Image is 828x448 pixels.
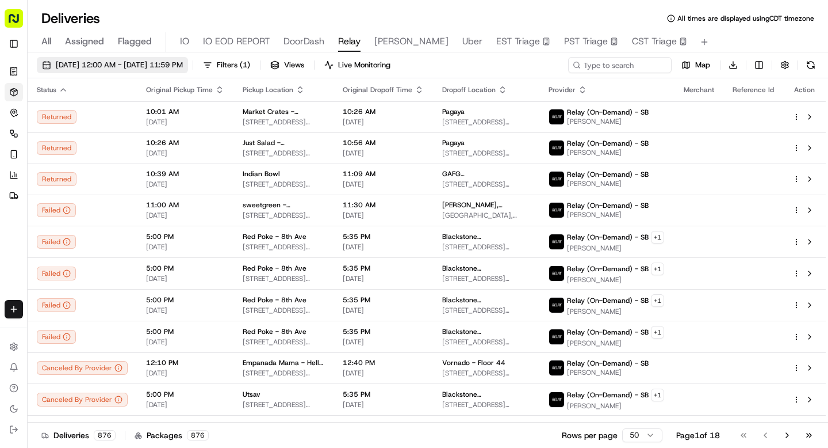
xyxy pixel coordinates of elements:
[243,180,324,189] span: [STREET_ADDRESS][DEMOGRAPHIC_DATA][US_STATE]
[343,264,424,273] span: 5:35 PM
[146,149,224,158] span: [DATE]
[442,180,530,189] span: [STREET_ADDRESS][US_STATE]
[243,327,306,336] span: Red Poke - 8th Ave
[343,138,424,147] span: 10:56 AM
[243,138,324,147] span: Just Salad - [GEOGRAPHIC_DATA]
[243,358,324,367] span: Empanada Mama - Hells Kitchen
[243,117,324,127] span: [STREET_ADDRESS][US_STATE]
[243,274,324,283] span: [STREET_ADDRESS][US_STATE]
[792,85,816,94] div: Action
[146,421,224,430] span: 7:44 AM
[37,361,128,375] div: Canceled By Provider
[442,85,496,94] span: Dropoff Location
[94,430,116,441] div: 876
[146,169,224,179] span: 10:39 AM
[240,60,250,70] span: ( 1 )
[343,358,424,367] span: 12:40 PM
[562,430,618,441] p: Rows per page
[442,107,465,116] span: Pagaya
[567,359,649,368] span: Relay (On-Demand) - SB
[496,35,540,48] span: EST Triage
[284,60,304,70] span: Views
[684,85,714,94] span: Merchant
[165,179,189,188] span: [DATE]
[39,110,189,122] div: Start new chat
[567,108,649,117] span: Relay (On-Demand) - SB
[243,337,324,347] span: [STREET_ADDRESS][US_STATE]
[549,329,564,344] img: relay_logo_black.png
[343,306,424,315] span: [DATE]
[146,211,224,220] span: [DATE]
[343,211,424,220] span: [DATE]
[37,267,76,280] button: Failed
[343,327,424,336] span: 5:35 PM
[343,337,424,347] span: [DATE]
[442,327,530,336] span: Blackstone ([GEOGRAPHIC_DATA]) - Floor 30
[243,200,324,210] span: sweetgreen - [GEOGRAPHIC_DATA]
[243,264,306,273] span: Red Poke - 8th Ave
[567,401,664,411] span: [PERSON_NAME]
[343,369,424,378] span: [DATE]
[11,150,77,159] div: Past conversations
[549,392,564,407] img: relay_logo_black.png
[567,275,664,284] span: [PERSON_NAME]
[243,232,306,241] span: Red Poke - 8th Ave
[319,57,396,73] button: Live Monitoring
[217,60,250,70] span: Filters
[265,57,309,73] button: Views
[651,294,664,307] button: +1
[146,295,224,305] span: 5:00 PM
[567,339,664,348] span: [PERSON_NAME]
[567,390,649,400] span: Relay (On-Demand) - SB
[56,60,183,70] span: [DATE] 12:00 AM - [DATE] 11:59 PM
[442,242,530,252] span: [STREET_ADDRESS][US_STATE]
[146,232,224,241] span: 5:00 PM
[632,35,677,48] span: CST Triage
[37,393,128,407] div: Canceled By Provider
[442,200,530,210] span: [PERSON_NAME], [PERSON_NAME] & [PERSON_NAME] ([GEOGRAPHIC_DATA])
[567,368,649,377] span: [PERSON_NAME]
[343,242,424,252] span: [DATE]
[146,306,224,315] span: [DATE]
[442,295,530,305] span: Blackstone ([GEOGRAPHIC_DATA]) - Floor 29
[462,35,482,48] span: Uber
[37,298,76,312] button: Failed
[146,242,224,252] span: [DATE]
[243,295,306,305] span: Red Poke - 8th Ave
[442,390,530,399] span: Blackstone ([GEOGRAPHIC_DATA]) - Floor 32
[651,231,664,244] button: +1
[343,274,424,283] span: [DATE]
[567,233,649,242] span: Relay (On-Demand) - SB
[343,421,424,430] span: 8:14 AM
[243,369,324,378] span: [STREET_ADDRESS][US_STATE]
[93,222,189,242] a: 💻API Documentation
[37,57,188,73] button: [DATE] 12:00 AM - [DATE] 11:59 PM
[198,57,255,73] button: Filters(1)
[567,422,649,431] span: Relay (On-Demand) - SB
[343,149,424,158] span: [DATE]
[41,9,100,28] h1: Deliveries
[343,295,424,305] span: 5:35 PM
[37,85,56,94] span: Status
[39,122,145,131] div: We're available if you need us!
[651,326,664,339] button: +1
[23,226,88,238] span: Knowledge Base
[146,264,224,273] span: 5:00 PM
[146,138,224,147] span: 10:26 AM
[442,211,530,220] span: [GEOGRAPHIC_DATA], [STREET_ADDRESS][US_STATE]
[567,296,649,305] span: Relay (On-Demand) - SB
[343,85,412,94] span: Original Dropoff Time
[37,235,76,249] button: Failed
[442,149,530,158] span: [STREET_ADDRESS][US_STATE]
[114,255,139,263] span: Pylon
[567,117,649,126] span: [PERSON_NAME]
[81,254,139,263] a: Powered byPylon
[11,46,209,64] p: Welcome 👋
[549,85,576,94] span: Provider
[65,35,104,48] span: Assigned
[442,337,530,347] span: [STREET_ADDRESS][US_STATE]
[243,390,260,399] span: Utsav
[146,117,224,127] span: [DATE]
[146,180,224,189] span: [DATE]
